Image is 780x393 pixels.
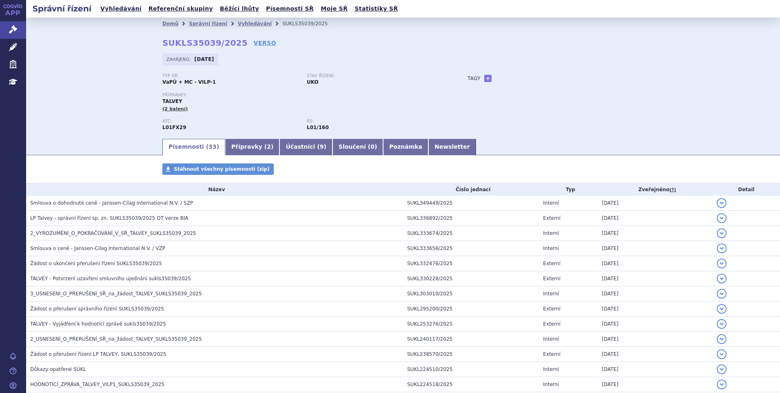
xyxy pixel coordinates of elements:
p: ATC: [162,119,299,124]
td: [DATE] [598,241,712,256]
span: 33 [208,143,216,150]
td: [DATE] [598,256,712,271]
th: Typ [539,183,598,196]
button: detail [717,334,727,344]
span: Interní [543,366,559,372]
td: SUKL224518/2025 [403,377,539,392]
td: [DATE] [598,347,712,362]
a: Účastníci (9) [279,139,332,155]
span: Externí [543,276,560,281]
td: SUKL332476/2025 [403,256,539,271]
strong: [DATE] [195,56,214,62]
button: detail [717,259,727,268]
abbr: (?) [669,187,676,193]
h3: Tagy [468,74,481,83]
td: SUKL330228/2025 [403,271,539,286]
span: Žádost o přerušení řízení LP TALVEY, SUKLS35039/2025 [30,351,166,357]
p: Přípravky: [162,93,451,98]
td: [DATE] [598,211,712,226]
td: SUKL336892/2025 [403,211,539,226]
button: detail [717,289,727,299]
th: Detail [713,183,780,196]
button: detail [717,349,727,359]
td: [DATE] [598,286,712,301]
span: Žádost o ukončení přerušení řízení SUKLS35039/2025 [30,261,162,266]
a: Písemnosti (33) [162,139,225,155]
td: [DATE] [598,301,712,317]
a: Vyhledávání [238,21,272,27]
td: [DATE] [598,362,712,377]
span: Externí [543,215,560,221]
a: Stáhnout všechny písemnosti (zip) [162,163,274,175]
td: SUKL240117/2025 [403,332,539,347]
button: detail [717,319,727,329]
span: 2 [267,143,271,150]
span: Interní [543,246,559,251]
span: 2_USNESENÍ_O_PŘERUŠENÍ_SŘ_na_žádost_TALVEY_SUKLS35039_2025 [30,336,202,342]
a: Statistiky SŘ [352,3,400,14]
span: Externí [543,351,560,357]
span: Zahájeno: [166,56,192,63]
p: Typ SŘ: [162,74,299,78]
a: Sloučení (0) [332,139,383,155]
strong: SUKLS35039/2025 [162,38,248,48]
span: Žádost o přerušení správního řízení SUKLS35039/2025 [30,306,164,312]
td: [DATE] [598,317,712,332]
span: Interní [543,230,559,236]
span: Externí [543,306,560,312]
button: detail [717,364,727,374]
span: 0 [370,143,374,150]
td: SUKL253276/2025 [403,317,539,332]
a: Písemnosti SŘ [264,3,316,14]
button: detail [717,274,727,284]
span: Smlouva o dohodnuté ceně - Janssen-Cilag International N.V. / SZP [30,200,193,206]
td: SUKL349449/2025 [403,196,539,211]
span: TALVEY - Potvrzení uzavření smluvního ujednání sukls35039/2025 [30,276,191,281]
strong: UKO [307,79,319,85]
span: HODNOTÍCÍ_ZPRÁVA_TALVEY_VILP1_SUKLS35039_2025 [30,382,164,387]
a: Poznámka [383,139,428,155]
p: RS: [307,119,443,124]
span: 3_USNESENÍ_O_PŘERUŠENÍ_SŘ_na_žádost_TALVEY_SUKLS35039_2025 [30,291,202,297]
a: Správní řízení [189,21,227,27]
a: Vyhledávání [98,3,144,14]
a: Newsletter [428,139,476,155]
td: SUKL295200/2025 [403,301,539,317]
td: SUKL238570/2025 [403,347,539,362]
td: [DATE] [598,226,712,241]
a: Moje SŘ [318,3,350,14]
button: detail [717,380,727,389]
span: 9 [320,143,324,150]
td: SUKL224510/2025 [403,362,539,377]
th: Název [26,183,403,196]
li: SUKLS35039/2025 [282,18,338,30]
strong: VaPÚ + MC - VILP-1 [162,79,216,85]
span: Externí [543,261,560,266]
button: detail [717,304,727,314]
strong: monoklonální protilátky a konjugáty protilátka – léčivo [307,125,329,130]
td: [DATE] [598,196,712,211]
a: Přípravky (2) [225,139,279,155]
span: 2_VYROZUMĚNÍ_O_POKRAČOVÁNÍ_V_SŘ_TALVEY_SUKLS35039_2025 [30,230,196,236]
span: LP Talvey - správní řízení sp. zn. SUKLS35039/2025 OT verze BIA [30,215,188,221]
strong: TALKVETAMAB [162,125,186,130]
h2: Správní řízení [26,3,98,14]
th: Číslo jednací [403,183,539,196]
span: Stáhnout všechny písemnosti (zip) [174,166,270,172]
span: Důkazy opatřené SÚKL [30,366,86,372]
span: Smlouva o ceně - Janssen-Cilag International N.V. / VZP [30,246,165,251]
td: SUKL333656/2025 [403,241,539,256]
span: TALVEY [162,98,182,104]
a: Běžící lhůty [217,3,261,14]
p: Stav řízení: [307,74,443,78]
th: Zveřejněno [598,183,712,196]
button: detail [717,213,727,223]
span: Externí [543,321,560,327]
td: SUKL303010/2025 [403,286,539,301]
td: SUKL333674/2025 [403,226,539,241]
span: (2 balení) [162,106,188,112]
span: Interní [543,200,559,206]
span: Interní [543,336,559,342]
td: [DATE] [598,377,712,392]
span: Interní [543,382,559,387]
